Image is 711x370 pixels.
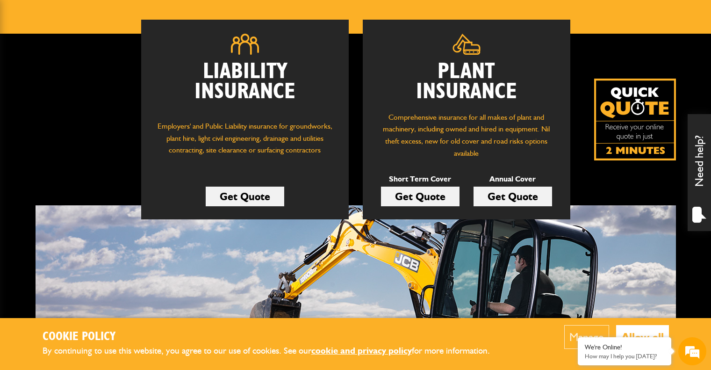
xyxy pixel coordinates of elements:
p: Annual Cover [474,173,552,185]
p: How may I help you today? [585,353,664,360]
h2: Plant Insurance [377,62,556,102]
button: Allow all [616,325,669,349]
a: cookie and privacy policy [311,345,412,356]
p: Comprehensive insurance for all makes of plant and machinery, including owned and hired in equipm... [377,111,556,159]
img: Quick Quote [594,79,676,160]
a: Get Quote [381,187,460,206]
h2: Cookie Policy [43,330,505,344]
a: Get Quote [474,187,552,206]
button: Manage [564,325,609,349]
div: Need help? [688,114,711,231]
p: By continuing to use this website, you agree to our use of cookies. See our for more information. [43,344,505,358]
h2: Liability Insurance [155,62,335,111]
p: Short Term Cover [381,173,460,185]
a: Get Quote [206,187,284,206]
a: Get your insurance quote isn just 2-minutes [594,79,676,160]
div: We're Online! [585,343,664,351]
p: Employers' and Public Liability insurance for groundworks, plant hire, light civil engineering, d... [155,120,335,165]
